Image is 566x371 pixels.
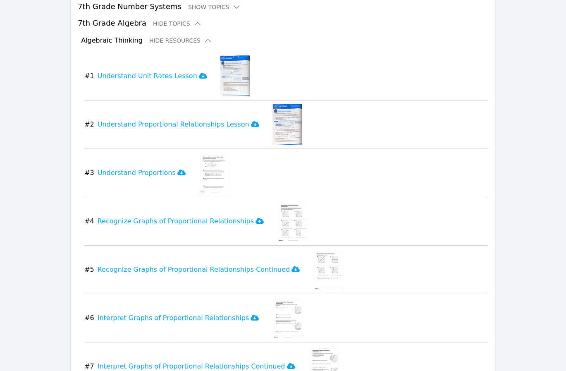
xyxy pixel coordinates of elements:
[277,201,309,242] img: Recognize Graphs of Proportional Relationships
[220,55,250,97] img: Understand Unit Rates Lesson
[84,168,94,178] span: # 3
[84,297,265,339] button: #6Interpret Graphs of Proportional Relationships
[84,313,94,323] span: # 6
[98,265,300,275] h3: Recognize Graphs of Proportional Relationships Continued
[313,249,345,290] img: Recognize Graphs of Proportional Relationships Continued
[272,104,302,145] img: Understand Proportional Relationships Lesson
[84,152,192,194] button: #3Understand Proportions
[272,297,304,339] img: Interpret Graphs of Proportional Relationships
[84,120,94,129] span: # 2
[84,104,265,145] button: #2Understand Proportional Relationships Lesson
[84,216,94,226] span: # 4
[78,1,488,12] h3: 7th Grade Number Systems
[98,120,259,129] h3: Understand Proportional Relationships Lesson
[188,3,241,11] button: Show Topics
[78,17,488,29] h3: 7th Grade Algebra
[98,71,207,81] h3: Understand Unit Rates Lesson
[98,216,264,226] h3: Recognize Graphs of Proportional Relationships
[98,168,186,178] h3: Understand Proportions
[98,313,259,323] h3: Interpret Graphs of Proportional Relationships
[84,249,306,290] button: #5Recognize Graphs of Proportional Relationships Continued
[149,36,212,45] button: Hide Resources
[153,19,202,28] button: Hide Topics
[84,55,214,97] button: #1Understand Unit Rates Lesson
[81,36,143,45] h3: Algebraic Thinking
[84,71,94,81] span: # 1
[199,152,231,194] img: Understand Proportions
[84,265,94,275] span: # 5
[84,201,270,242] button: #4Recognize Graphs of Proportional Relationships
